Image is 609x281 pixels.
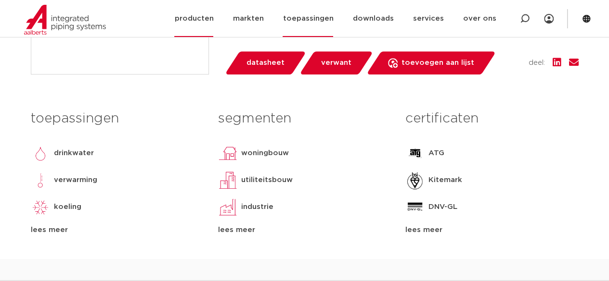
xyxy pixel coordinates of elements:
[31,171,50,190] img: verwarming
[241,174,293,186] p: utiliteitsbouw
[31,144,50,163] img: drinkwater
[218,109,391,128] h3: segmenten
[31,224,204,236] div: lees meer
[241,201,273,213] p: industrie
[402,55,474,71] span: toevoegen aan lijst
[224,51,306,74] a: datasheet
[428,147,444,159] p: ATG
[405,171,425,190] img: Kitemark
[241,147,289,159] p: woningbouw
[428,174,462,186] p: Kitemark
[246,55,285,71] span: datasheet
[31,109,204,128] h3: toepassingen
[218,224,391,236] div: lees meer
[299,51,373,74] a: verwant
[218,144,237,163] img: woningbouw
[529,57,545,69] span: deel:
[428,201,457,213] p: DNV-GL
[31,197,50,217] img: koeling
[405,144,425,163] img: ATG
[405,197,425,217] img: DNV-GL
[218,197,237,217] img: industrie
[54,147,94,159] p: drinkwater
[321,55,351,71] span: verwant
[405,224,578,236] div: lees meer
[405,109,578,128] h3: certificaten
[54,201,81,213] p: koeling
[218,171,237,190] img: utiliteitsbouw
[54,174,97,186] p: verwarming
